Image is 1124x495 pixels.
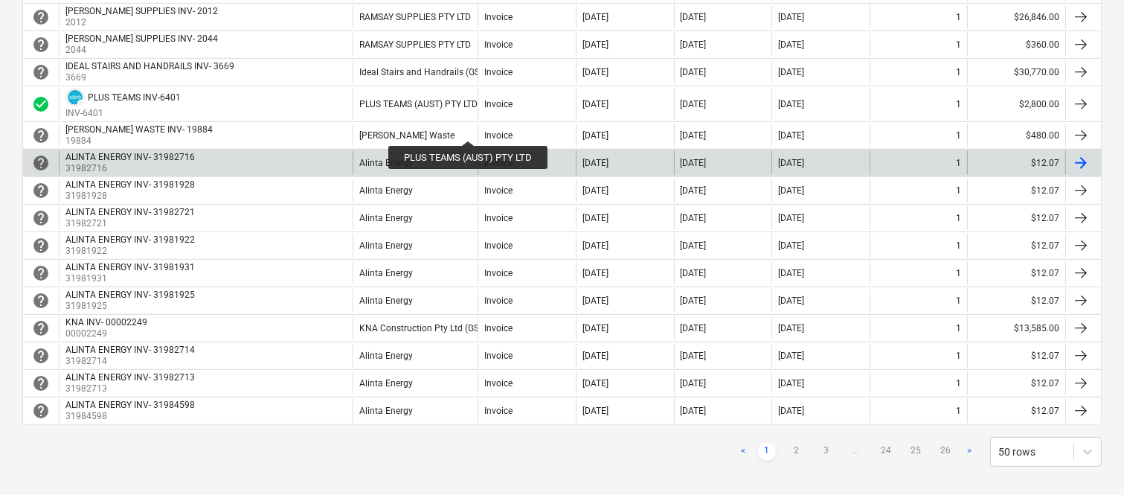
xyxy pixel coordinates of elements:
[956,240,961,251] div: 1
[65,234,195,245] div: ALINTA ENERGY INV- 31981922
[65,152,195,162] div: ALINTA ENERGY INV- 31982716
[68,90,83,105] img: xero.svg
[484,67,513,77] div: Invoice
[32,182,50,199] div: Invoice is waiting for an approval
[484,406,513,416] div: Invoice
[778,268,804,278] div: [DATE]
[484,12,513,22] div: Invoice
[956,323,961,333] div: 1
[32,127,50,144] span: help
[32,95,50,113] div: Invoice was approved
[960,443,978,461] a: Next page
[778,12,804,22] div: [DATE]
[65,290,195,300] div: ALINTA ENERGY INV- 31981925
[32,402,50,420] span: help
[65,410,198,423] p: 31984598
[359,130,455,141] div: [PERSON_NAME] Waste
[956,130,961,141] div: 1
[681,268,707,278] div: [DATE]
[484,213,513,223] div: Invoice
[967,33,1065,57] div: $360.00
[65,61,234,71] div: IDEAL STAIRS AND HANDRAILS INV- 3669
[956,99,961,109] div: 1
[778,185,804,196] div: [DATE]
[65,71,237,84] p: 3669
[32,209,50,227] span: help
[778,39,804,50] div: [DATE]
[359,39,471,50] div: RAMSAY SUPPLIES PTY LTD
[32,127,50,144] div: Invoice is waiting for an approval
[967,206,1065,230] div: $12.07
[956,268,961,278] div: 1
[32,374,50,392] div: Invoice is waiting for an approval
[65,317,147,328] div: KNA INV- 00002249
[32,209,50,227] div: Invoice is waiting for an approval
[967,289,1065,313] div: $12.07
[778,406,804,416] div: [DATE]
[65,355,198,368] p: 31982714
[967,234,1065,258] div: $12.07
[681,296,707,306] div: [DATE]
[1050,424,1124,495] iframe: Chat Widget
[967,344,1065,368] div: $12.07
[788,443,806,461] a: Page 2
[956,351,961,361] div: 1
[967,316,1065,340] div: $13,585.00
[65,162,198,175] p: 31982716
[65,33,218,44] div: [PERSON_NAME] SUPPLIES INV- 2044
[65,400,195,410] div: ALINTA ENERGY INV- 31984598
[582,67,608,77] div: [DATE]
[967,179,1065,202] div: $12.07
[956,406,961,416] div: 1
[778,213,804,223] div: [DATE]
[65,245,198,258] p: 31981922
[65,300,198,313] p: 31981925
[32,292,50,310] span: help
[956,213,961,223] div: 1
[65,328,150,340] p: 00002249
[582,99,608,109] div: [DATE]
[88,92,181,103] div: PLUS TEAMS INV-6401
[32,63,50,81] div: Invoice is waiting for an approval
[582,351,608,361] div: [DATE]
[359,378,413,389] div: Alinta Energy
[484,99,513,109] div: Invoice
[582,406,608,416] div: [DATE]
[359,240,413,251] div: Alinta Energy
[967,151,1065,175] div: $12.07
[65,16,221,29] p: 2012
[877,443,895,461] a: Page 24
[32,264,50,282] span: help
[681,323,707,333] div: [DATE]
[681,213,707,223] div: [DATE]
[65,135,216,147] p: 19884
[778,240,804,251] div: [DATE]
[484,240,513,251] div: Invoice
[582,378,608,389] div: [DATE]
[484,268,513,278] div: Invoice
[65,6,218,16] div: [PERSON_NAME] SUPPLIES INV- 2012
[681,351,707,361] div: [DATE]
[484,158,513,168] div: Invoice
[681,130,707,141] div: [DATE]
[32,95,50,113] span: check_circle
[359,99,478,109] div: PLUS TEAMS (AUST) PTY LTD
[32,402,50,420] div: Invoice is waiting for an approval
[32,36,50,54] div: Invoice is waiting for an approval
[681,99,707,109] div: [DATE]
[32,347,50,365] span: help
[937,443,954,461] a: Page 26
[65,190,198,202] p: 31981928
[65,88,85,107] div: Invoice has been synced with Xero and its status is currently DRAFT
[359,213,413,223] div: Alinta Energy
[65,124,213,135] div: [PERSON_NAME] WASTE INV- 19884
[758,443,776,461] a: Page 1 is your current page
[778,158,804,168] div: [DATE]
[582,296,608,306] div: [DATE]
[847,443,865,461] span: ...
[956,378,961,389] div: 1
[582,185,608,196] div: [DATE]
[65,345,195,355] div: ALINTA ENERGY INV- 31982714
[956,39,961,50] div: 1
[967,371,1065,395] div: $12.07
